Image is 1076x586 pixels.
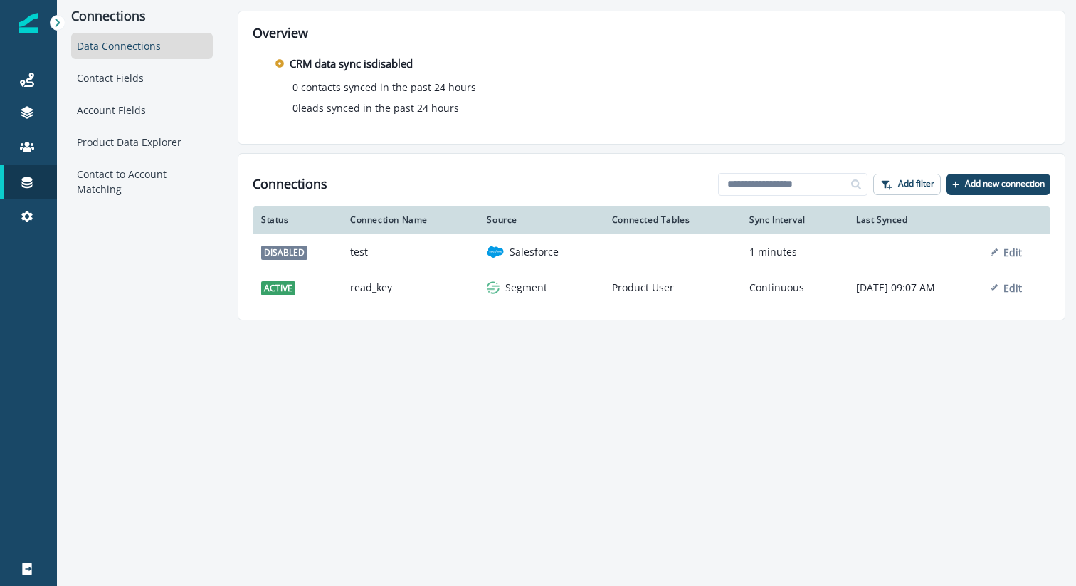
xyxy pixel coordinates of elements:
span: active [261,281,295,295]
td: 1 minutes [741,234,848,270]
p: CRM data sync is disabled [290,56,413,72]
div: Account Fields [71,97,213,123]
h1: Connections [253,177,327,192]
div: Connected Tables [612,214,732,226]
img: Inflection [19,13,38,33]
div: Contact Fields [71,65,213,91]
p: Edit [1003,281,1022,295]
h2: Overview [253,26,1050,41]
p: - [856,245,974,259]
p: Segment [505,281,547,295]
td: read_key [342,270,478,305]
p: 0 leads synced in the past 24 hours [292,100,459,115]
div: Product Data Explorer [71,129,213,155]
p: 0 contacts synced in the past 24 hours [292,80,476,95]
p: Salesforce [510,245,559,259]
img: salesforce [487,244,504,261]
p: Add new connection [965,179,1045,189]
td: Continuous [741,270,848,305]
button: Add filter [873,174,941,195]
div: Source [487,214,594,226]
button: Add new connection [946,174,1050,195]
button: Edit [991,246,1022,259]
p: Add filter [898,179,934,189]
div: Sync Interval [749,214,839,226]
a: activeread_keysegmentSegmentProduct UserContinuous[DATE] 09:07 AMEdit [253,270,1050,305]
div: Contact to Account Matching [71,161,213,202]
button: Edit [991,281,1022,295]
td: test [342,234,478,270]
div: Status [261,214,333,226]
p: Connections [71,9,213,24]
span: disabled [261,246,307,260]
div: Data Connections [71,33,213,59]
td: Product User [603,270,741,305]
p: [DATE] 09:07 AM [856,281,974,295]
div: Connection Name [350,214,470,226]
p: Edit [1003,246,1022,259]
img: segment [487,281,500,294]
div: Last Synced [856,214,974,226]
a: disabledtestsalesforceSalesforce1 minutes-Edit [253,234,1050,270]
